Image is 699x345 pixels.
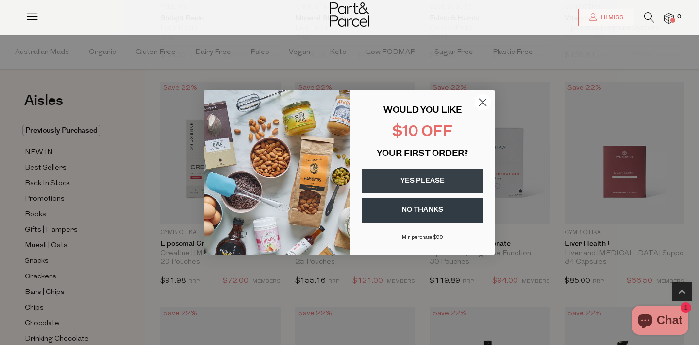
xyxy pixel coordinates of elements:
[402,235,443,240] span: Min purchase $99
[392,125,452,140] span: $10 OFF
[377,150,468,158] span: YOUR FIRST ORDER?
[664,13,674,23] a: 0
[362,198,483,223] button: NO THANKS
[362,169,483,193] button: YES PLEASE
[675,13,683,21] span: 0
[599,14,623,22] span: Hi Miss
[629,306,691,337] inbox-online-store-chat: Shopify online store chat
[383,106,462,115] span: WOULD YOU LIKE
[330,2,369,27] img: Part&Parcel
[204,90,349,255] img: 43fba0fb-7538-40bc-babb-ffb1a4d097bc.jpeg
[474,94,491,111] button: Close dialog
[578,9,634,26] a: Hi Miss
